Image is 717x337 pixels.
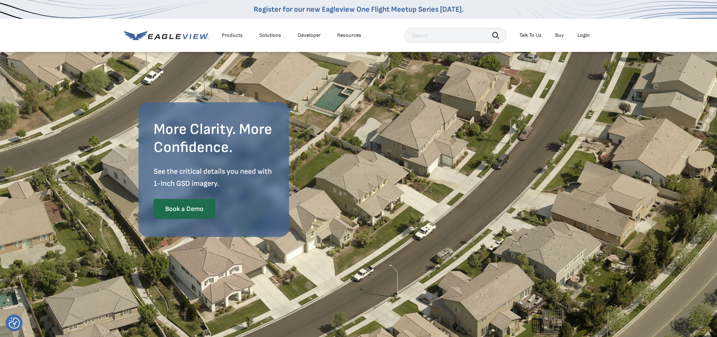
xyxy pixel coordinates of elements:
[298,32,321,39] a: Developer
[154,120,274,156] h2: More Clarity. More Confidence.
[404,28,507,43] input: Search
[9,317,20,329] button: Consent Preferences
[222,32,243,39] div: Products
[519,32,542,39] div: Talk To Us
[259,32,281,39] div: Solutions
[9,317,20,329] img: Revisit consent button
[254,5,464,14] a: Register for our new Eagleview One Flight Meetup Series [DATE].
[154,199,215,219] a: Book a Demo
[577,32,590,39] div: Login
[337,32,361,39] div: Resources
[555,32,564,39] a: Buy
[154,165,274,190] p: See the critical details you need with 1-Inch GSD imagery.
